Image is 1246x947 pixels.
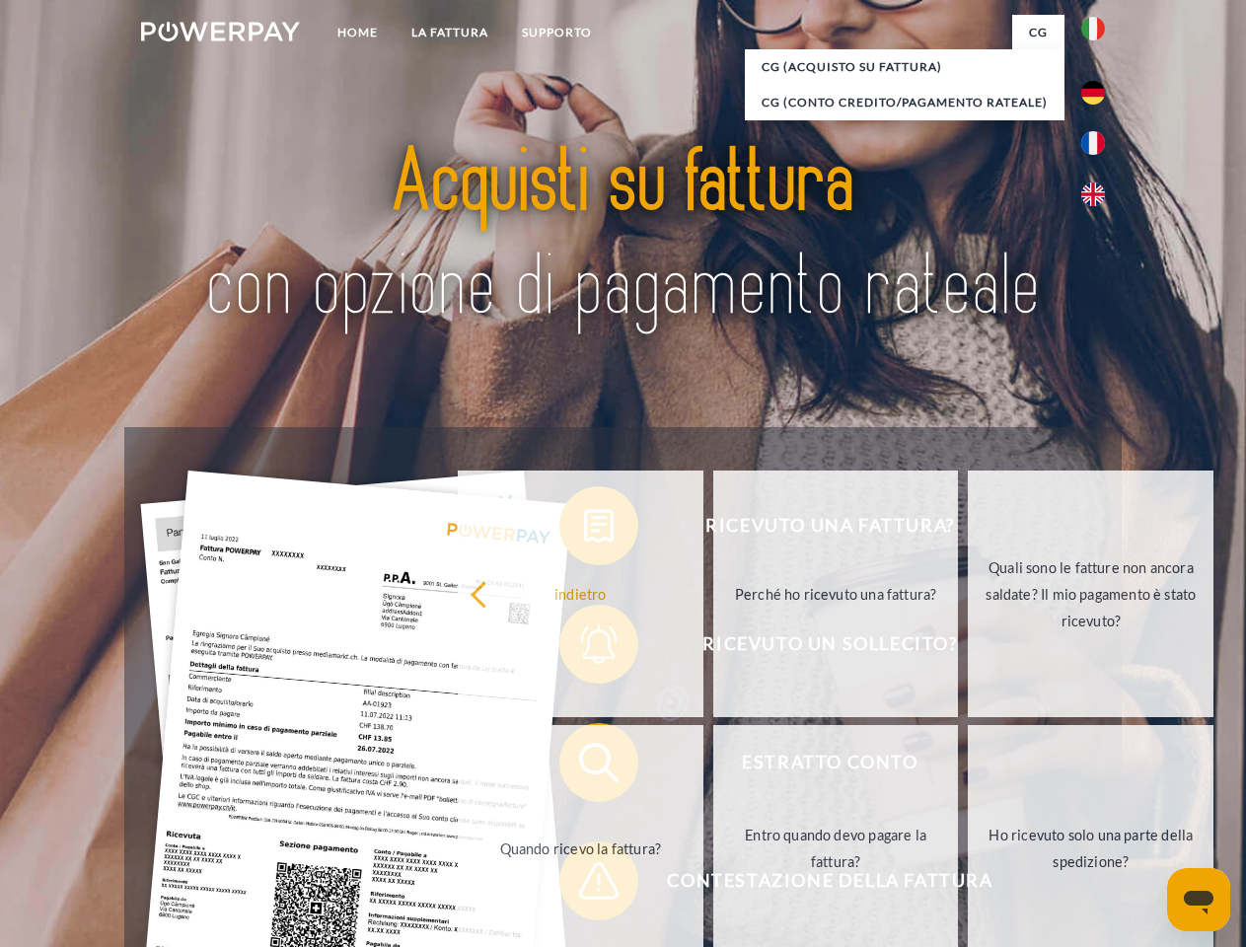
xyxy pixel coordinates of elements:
[141,22,300,41] img: logo-powerpay-white.svg
[505,15,609,50] a: Supporto
[745,49,1064,85] a: CG (Acquisto su fattura)
[968,471,1213,717] a: Quali sono le fatture non ancora saldate? Il mio pagamento è stato ricevuto?
[1081,182,1105,206] img: en
[1081,17,1105,40] img: it
[1081,131,1105,155] img: fr
[725,580,947,607] div: Perché ho ricevuto una fattura?
[470,580,692,607] div: indietro
[470,835,692,861] div: Quando ricevo la fattura?
[1167,868,1230,931] iframe: Pulsante per aprire la finestra di messaggistica
[395,15,505,50] a: LA FATTURA
[1012,15,1064,50] a: CG
[1081,81,1105,105] img: de
[188,95,1058,378] img: title-powerpay_it.svg
[980,553,1202,633] div: Quali sono le fatture non ancora saldate? Il mio pagamento è stato ricevuto?
[321,15,395,50] a: Home
[980,822,1202,875] div: Ho ricevuto solo una parte della spedizione?
[745,85,1064,120] a: CG (Conto Credito/Pagamento rateale)
[725,822,947,875] div: Entro quando devo pagare la fattura?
